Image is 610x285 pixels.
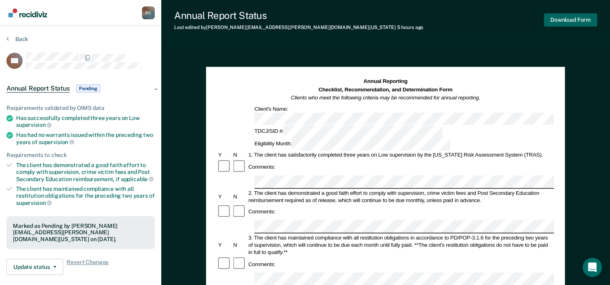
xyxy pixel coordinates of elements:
[121,176,154,182] span: applicable
[247,260,277,268] div: Comments:
[544,13,597,27] button: Download Form
[13,223,148,243] div: Marked as Pending by [PERSON_NAME][EMAIL_ADDRESS][PERSON_NAME][DOMAIN_NAME][US_STATE] on [DATE].
[217,241,232,248] div: Y
[67,259,108,275] span: Revert Changes
[174,10,423,21] div: Annual Report Status
[16,162,155,182] div: The client has demonstrated a good faith effort to comply with supervision, crime victim fees and...
[6,259,63,275] button: Update status
[174,25,423,30] div: Last edited by [PERSON_NAME][EMAIL_ADDRESS][PERSON_NAME][DOMAIN_NAME][US_STATE]
[142,6,155,19] button: Profile dropdown button
[8,8,47,17] img: Recidiviz
[142,6,155,19] div: P C
[6,85,70,93] span: Annual Report Status
[76,85,100,93] span: Pending
[583,258,602,277] div: Open Intercom Messenger
[253,126,443,138] div: TDCJ/SID #:
[16,200,52,206] span: supervision
[16,115,155,128] div: Has successfully completed three years on Low
[247,234,554,256] div: 3. The client has maintained compliance with all restitution obligations in accordance to PD/POP-...
[6,35,28,43] button: Back
[364,78,408,85] strong: Annual Reporting
[16,132,155,145] div: Has had no warrants issued within the preceding two years of
[39,139,74,145] span: supervision
[397,25,424,30] span: 5 hours ago
[232,151,247,159] div: N
[253,138,452,151] div: Eligibility Month:
[6,152,155,159] div: Requirements to check
[232,193,247,200] div: N
[217,151,232,159] div: Y
[291,95,481,101] em: Clients who meet the following criteria may be recommended for annual reporting.
[319,87,452,93] strong: Checklist, Recommendation, and Determination Form
[6,105,155,112] div: Requirements validated by OIMS data
[232,241,247,248] div: N
[16,186,155,206] div: The client has maintained compliance with all restitution obligations for the preceding two years of
[247,163,277,171] div: Comments:
[247,189,554,204] div: 2. The client has demonstrated a good faith effort to comply with supervision, crime victim fees ...
[247,151,554,159] div: 1. The client has satisfactorily completed three years on Low supervision by the [US_STATE] Risk ...
[16,122,52,128] span: supervision
[217,193,232,200] div: Y
[247,208,277,215] div: Comments:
